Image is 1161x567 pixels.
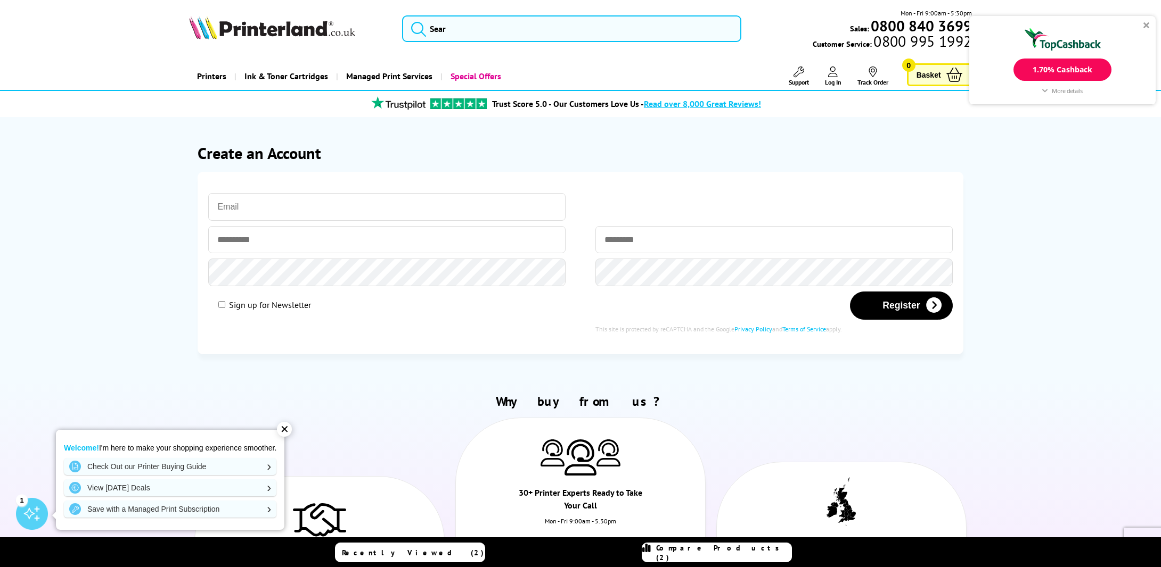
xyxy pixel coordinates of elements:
a: Printers [189,63,234,90]
a: Ink & Toner Cartridges [234,63,336,90]
span: Read over 8,000 Great Reviews! [644,98,761,109]
a: Recently Viewed (2) [335,543,485,562]
div: ✕ [277,422,292,437]
a: 0800 840 3699 [869,21,972,31]
span: 0 [902,59,915,72]
p: I'm here to make your shopping experience smoother. [64,443,276,453]
div: 30+ Printer Experts Ready to Take Your Call [518,486,643,517]
img: Printer Experts [596,439,620,466]
a: Privacy Policy [734,325,772,333]
a: Log In [825,66,841,86]
a: Special Offers [440,63,509,90]
p: Our average call answer time is just 3 rings [493,536,668,550]
a: Printerland Logo [189,16,389,41]
a: Basket 0 [907,63,972,86]
h2: Why buy from us? [189,393,971,410]
input: Sear [402,15,742,42]
span: Log In [825,78,841,86]
input: Email [208,193,566,221]
img: Printer Experts [541,439,565,466]
img: trustpilot rating [366,96,430,110]
a: Track Order [857,66,888,86]
img: trustpilot rating [430,98,487,109]
span: Sales: [850,23,869,34]
a: Terms of Service [782,325,826,333]
span: Mon - Fri 9:00am - 5:30pm [901,8,972,18]
a: Trust Score 5.0 - Our Customers Love Us -Read over 8,000 Great Reviews! [492,98,761,109]
img: Printerland Logo [189,16,355,39]
a: Save with a Managed Print Subscription [64,501,276,518]
img: UK tax payer [827,477,856,526]
img: Printer Experts [565,439,596,476]
button: Register [850,291,952,320]
div: 1 [16,494,28,506]
strong: Welcome! [64,444,99,452]
span: Ink & Toner Cartridges [244,63,328,90]
span: Recently Viewed (2) [342,548,484,557]
div: Mon - Fri 9:00am - 5.30pm [456,517,705,536]
span: Customer Service: [813,36,971,49]
a: Compare Products (2) [642,543,792,562]
a: Support [789,66,809,86]
div: This site is protected by reCAPTCHA and the Google and apply. [595,325,953,333]
h1: Create an Account [198,143,963,163]
b: 0800 840 3699 [871,16,972,36]
a: Managed Print Services [336,63,440,90]
span: Support [789,78,809,86]
span: 0800 995 1992 [872,36,971,46]
a: Check Out our Printer Buying Guide [64,458,276,475]
a: View [DATE] Deals [64,479,276,496]
img: Trusted Service [293,498,346,540]
span: Basket [917,68,941,82]
label: Sign up for Newsletter [229,299,311,310]
span: Compare Products (2) [656,543,791,562]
